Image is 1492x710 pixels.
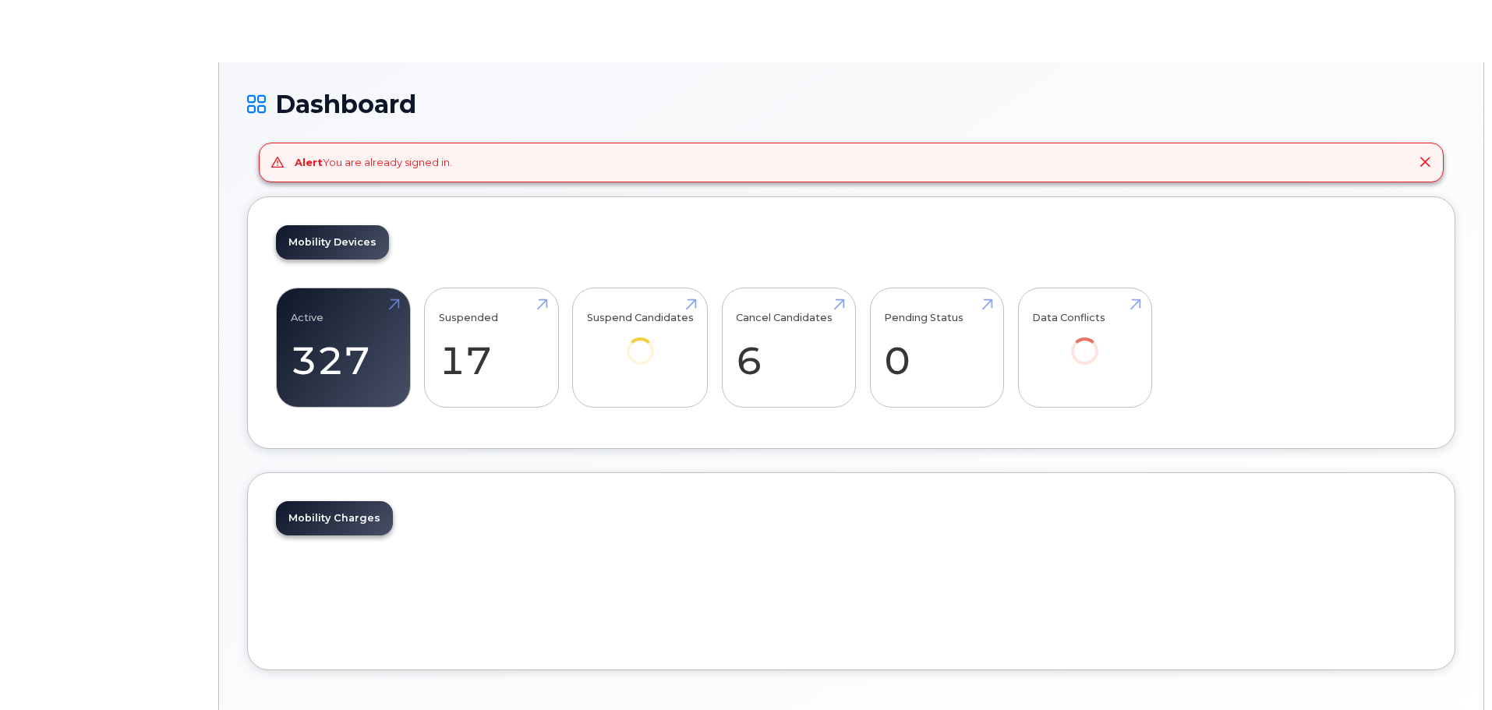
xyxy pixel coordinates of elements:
a: Data Conflicts [1032,296,1137,386]
a: Suspended 17 [439,296,544,399]
a: Suspend Candidates [587,296,694,386]
h1: Dashboard [247,90,1455,118]
strong: Alert [295,156,323,168]
a: Cancel Candidates 6 [736,296,841,399]
a: Active 327 [291,296,396,399]
a: Mobility Devices [276,225,389,260]
a: Mobility Charges [276,501,393,535]
div: You are already signed in. [295,155,452,170]
a: Pending Status 0 [884,296,989,399]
